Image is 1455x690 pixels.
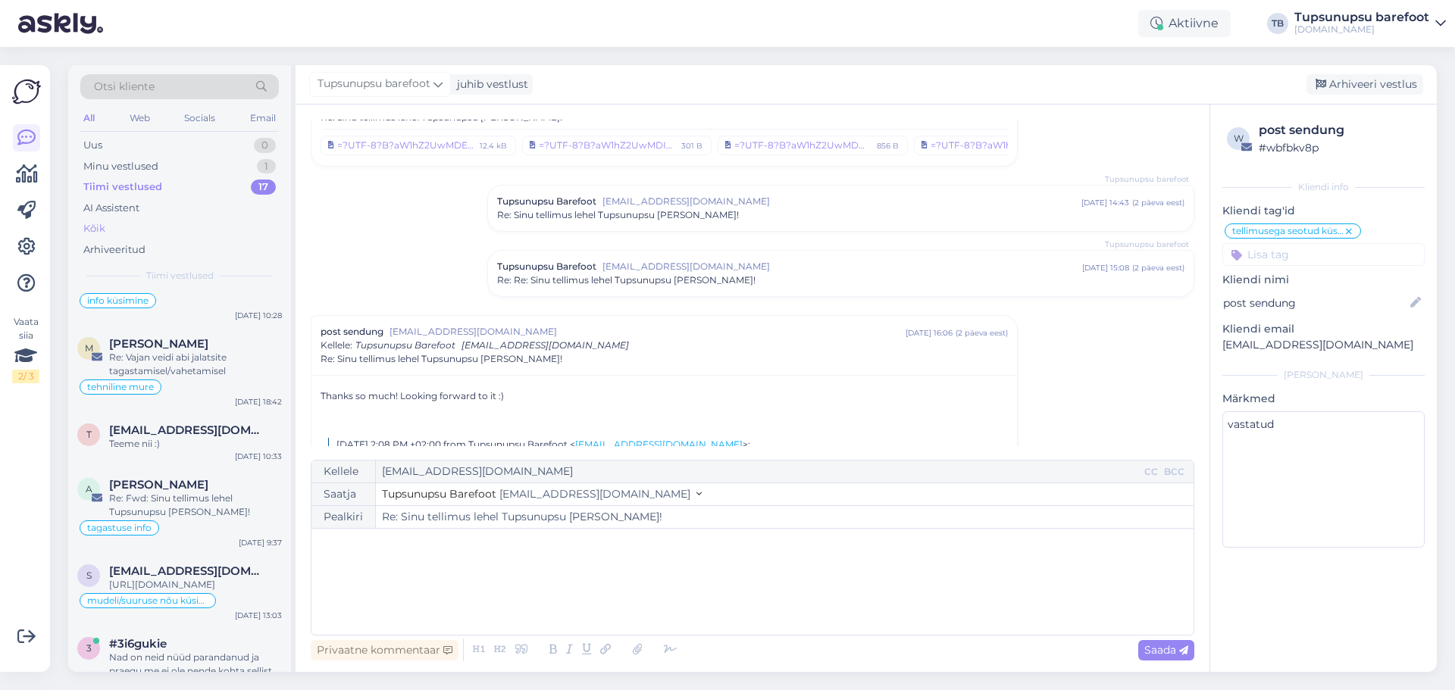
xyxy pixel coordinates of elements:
p: Kliendi nimi [1222,272,1425,288]
div: =?UTF-8?B?aW1hZ2UwMDQucG5n?= [931,139,1069,152]
span: Saada [1144,643,1188,657]
span: Alina Knjazeva [109,478,208,492]
p: Kliendi tag'id [1222,203,1425,219]
div: =?UTF-8?B?aW1hZ2UwMDEucG5n?= [337,139,475,152]
span: 3 [86,642,92,654]
span: tehniline mure [87,382,154,392]
div: 12.4 kB [478,139,508,152]
div: [DATE] 18:42 [235,396,282,407]
input: Lisa nimi [1223,295,1407,311]
div: [DATE] 9:37 [239,537,282,548]
div: Uus [83,138,102,153]
span: sandrajessipova@gmail.com [109,564,267,578]
span: t [86,429,92,440]
div: # wbfbkv8p [1259,139,1420,156]
span: w [1234,133,1244,144]
div: Nad on neid nüüd parandanud ja praegu me ei ole nende kohta sellist tagasisidet enam saanud. Lood... [109,651,282,678]
span: triintooming@gmail.com [109,423,267,437]
span: post sendung [321,325,383,339]
span: Re: Sinu tellimus lehel Tupsunupsu [PERSON_NAME]! [321,352,562,366]
div: Tiimi vestlused [83,180,162,195]
div: ( 2 päeva eest ) [1132,262,1184,273]
span: Re: Sinu tellimus lehel Tupsunupsu [PERSON_NAME]! [497,208,739,222]
div: Thanks so much! Looking forward to it :) [321,389,1008,403]
div: Re: Vajan veidi abi jalatsite tagastamisel/vahetamisel [109,351,282,378]
span: info küsimine [87,296,149,305]
div: TB [1267,13,1288,34]
div: [PERSON_NAME] [1222,368,1425,382]
button: Tupsunupsu Barefoot [EMAIL_ADDRESS][DOMAIN_NAME] [382,486,702,502]
div: Teeme nii :) [109,437,282,451]
span: [EMAIL_ADDRESS][DOMAIN_NAME] [390,325,906,339]
p: Märkmed [1222,391,1425,407]
span: Tupsunupsu Barefoot [497,195,596,208]
div: 2 / 3 [12,370,39,383]
div: 1 [257,159,276,174]
div: 856 B [875,139,900,152]
div: [DATE] 15:08 [1082,262,1129,273]
div: Aktiivne [1138,10,1231,37]
input: Lisa tag [1222,243,1425,266]
div: Minu vestlused [83,159,158,174]
p: Kliendi email [1222,321,1425,337]
span: Otsi kliente [94,79,155,95]
div: Tupsunupsu barefoot [1294,11,1429,23]
input: Write subject here... [376,506,1194,528]
div: Arhiveeri vestlus [1306,74,1423,95]
div: [DATE] 10:33 [235,451,282,462]
span: Tupsunupsu barefoot [1105,239,1189,250]
a: [EMAIL_ADDRESS][DOMAIN_NAME] [575,439,743,450]
span: Tupsunupsu Barefoot [382,487,496,501]
div: Privaatne kommentaar [311,640,458,660]
a: Tupsunupsu barefoot[DOMAIN_NAME] [1294,11,1446,36]
span: s [86,570,92,581]
div: Kliendi info [1222,180,1425,194]
div: [DOMAIN_NAME] [1294,23,1429,36]
div: 0 [254,138,276,153]
div: Socials [181,108,218,128]
span: Tupsunupsu Barefoot [497,260,596,273]
img: Askly Logo [12,77,41,106]
div: juhib vestlust [451,76,528,92]
span: Tupsunupsu Barefoot [355,339,455,351]
div: AI Assistent [83,201,139,216]
div: Re: Fwd: Sinu tellimus lehel Tupsunupsu [PERSON_NAME]! [109,492,282,519]
div: 17 [251,180,276,195]
span: Mai Triin Puström [109,337,208,351]
span: tellimusega seotud küsumus [1232,226,1344,236]
div: ( 2 päeva eest ) [956,327,1008,339]
div: =?UTF-8?B?aW1hZ2UwMDIucG5n?= [539,139,677,152]
span: Kellele : [321,339,352,351]
span: [EMAIL_ADDRESS][DOMAIN_NAME] [602,260,1082,273]
div: CC [1141,465,1161,479]
div: ( 2 päeva eest ) [1132,197,1184,208]
div: Vaata siia [12,315,39,383]
div: =?UTF-8?B?aW1hZ2UwMDMucG5n?= [734,139,872,152]
span: [DATE] 2:08 PM +02:00 from Tupsunupsu Barefoot < >: [336,439,750,450]
div: Email [247,108,279,128]
div: [DATE] 10:28 [235,310,282,321]
span: Tupsunupsu barefoot [318,76,430,92]
span: [EMAIL_ADDRESS][DOMAIN_NAME] [462,339,629,351]
div: [DATE] 13:03 [235,610,282,621]
div: Web [127,108,153,128]
div: [URL][DOMAIN_NAME] [109,578,282,592]
div: Kellele [311,461,376,482]
span: A [86,483,92,495]
span: #3i6gukie [109,637,167,651]
div: All [80,108,98,128]
div: post sendung [1259,121,1420,139]
span: Tiimi vestlused [146,269,214,283]
div: BCC [1161,465,1187,479]
p: [EMAIL_ADDRESS][DOMAIN_NAME] [1222,337,1425,353]
span: mudeli/suuruse nõu küsimine [87,596,208,605]
div: Kõik [83,221,105,236]
span: [EMAIL_ADDRESS][DOMAIN_NAME] [602,195,1081,208]
span: [EMAIL_ADDRESS][DOMAIN_NAME] [499,487,690,501]
div: Saatja [311,483,376,505]
span: M [85,342,93,354]
div: Pealkiri [311,506,376,528]
span: tagastuse info [87,523,152,532]
span: Re: Re: Sinu tellimus lehel Tupsunupsu [PERSON_NAME]! [497,273,756,287]
div: [DATE] 16:06 [906,327,953,339]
